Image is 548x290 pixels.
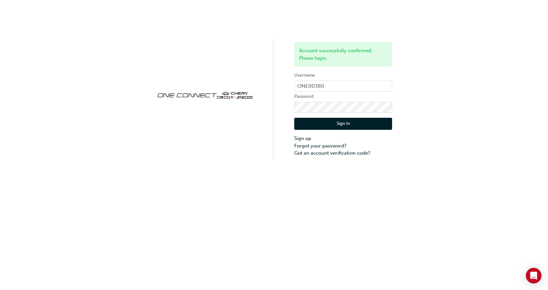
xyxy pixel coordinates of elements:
div: Account successfully confirmed. Please login. [294,42,392,67]
button: Sign In [294,118,392,130]
a: Sign up [294,135,392,142]
a: Forgot your password? [294,142,392,150]
div: Open Intercom Messenger [526,268,541,283]
img: oneconnect [156,86,254,103]
label: Username [294,71,392,79]
a: Got an account verification code? [294,149,392,157]
input: Username [294,81,392,92]
label: Password [294,93,392,100]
